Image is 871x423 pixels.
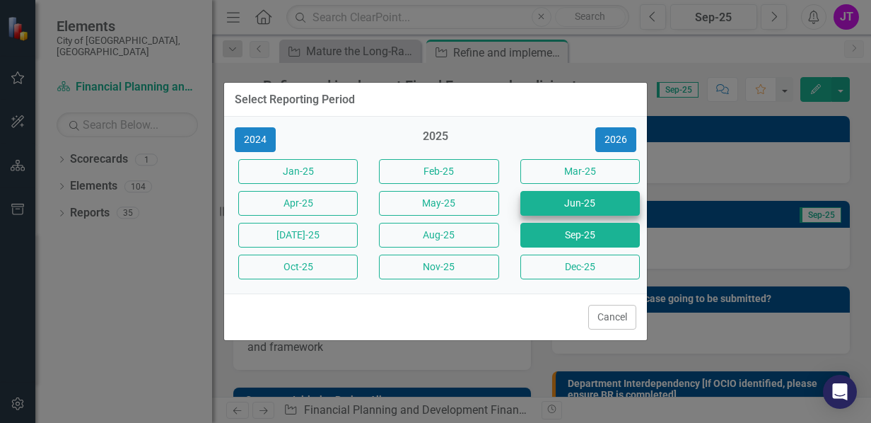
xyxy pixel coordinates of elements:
[520,159,640,184] button: Mar-25
[520,191,640,216] button: Jun-25
[520,255,640,279] button: Dec-25
[379,255,498,279] button: Nov-25
[238,159,358,184] button: Jan-25
[595,127,636,152] button: 2026
[235,93,355,106] div: Select Reporting Period
[238,255,358,279] button: Oct-25
[238,223,358,248] button: [DATE]-25
[588,305,636,330] button: Cancel
[379,159,498,184] button: Feb-25
[379,191,498,216] button: May-25
[238,191,358,216] button: Apr-25
[379,223,498,248] button: Aug-25
[235,127,276,152] button: 2024
[375,129,495,152] div: 2025
[823,375,857,409] div: Open Intercom Messenger
[520,223,640,248] button: Sep-25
